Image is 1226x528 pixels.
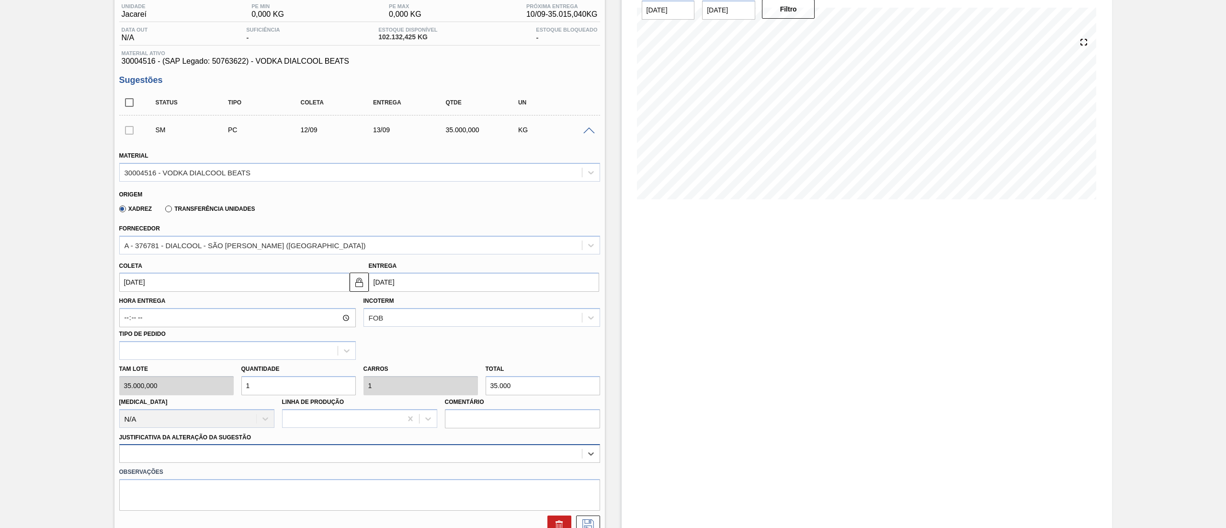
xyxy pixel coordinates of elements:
h3: Sugestões [119,75,600,85]
span: Suficiência [246,27,280,33]
span: 0,000 KG [251,10,284,19]
label: Incoterm [363,298,394,304]
div: Sugestão Manual [153,126,236,134]
div: 35.000,000 [443,126,526,134]
span: 0,000 KG [389,10,421,19]
input: dd/mm/yyyy [702,0,755,20]
span: 30004516 - (SAP Legado: 50763622) - VODKA DIALCOOL BEATS [122,57,598,66]
button: locked [350,273,369,292]
label: Observações [119,465,600,479]
span: PE MIN [251,3,284,9]
input: dd/mm/yyyy [119,273,350,292]
div: 30004516 - VODKA DIALCOOL BEATS [125,168,250,176]
label: Entrega [369,263,397,269]
div: N/A [119,27,150,42]
span: Unidade [122,3,147,9]
span: Próxima Entrega [526,3,598,9]
label: Coleta [119,263,142,269]
input: dd/mm/yyyy [369,273,599,292]
label: Total [486,366,504,372]
span: Data out [122,27,148,33]
label: [MEDICAL_DATA] [119,399,168,405]
label: Tam lote [119,362,234,376]
label: Origem [119,191,143,198]
label: Xadrez [119,206,152,212]
span: Estoque Disponível [378,27,437,33]
label: Tipo de pedido [119,331,166,337]
span: Estoque Bloqueado [536,27,597,33]
span: PE MAX [389,3,421,9]
span: Jacareí [122,10,147,19]
span: Material ativo [122,50,598,56]
div: UN [516,99,599,106]
div: Pedido de Compra [226,126,308,134]
label: Carros [363,366,388,372]
label: Quantidade [241,366,280,372]
div: A - 376781 - DIALCOOL - SÃO [PERSON_NAME] ([GEOGRAPHIC_DATA]) [125,241,366,249]
div: - [244,27,282,42]
div: Coleta [298,99,381,106]
span: 102.132,425 KG [378,34,437,41]
span: 10/09 - 35.015,040 KG [526,10,598,19]
div: 12/09/2025 [298,126,381,134]
label: Transferência Unidades [165,206,255,212]
label: Hora Entrega [119,294,356,308]
div: Qtde [443,99,526,106]
div: - [534,27,600,42]
label: Material [119,152,148,159]
label: Comentário [445,395,600,409]
div: FOB [369,314,384,322]
img: locked [353,276,365,288]
div: Tipo [226,99,308,106]
div: 13/09/2025 [371,126,454,134]
label: Justificativa da Alteração da Sugestão [119,434,251,441]
div: Entrega [371,99,454,106]
label: Linha de Produção [282,399,344,405]
div: Status [153,99,236,106]
label: Fornecedor [119,225,160,232]
input: dd/mm/yyyy [642,0,695,20]
div: KG [516,126,599,134]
